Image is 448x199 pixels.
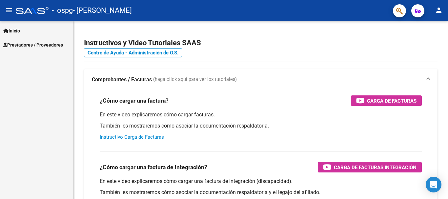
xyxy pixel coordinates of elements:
span: Inicio [3,27,20,34]
span: Prestadores / Proveedores [3,41,63,49]
mat-expansion-panel-header: Comprobantes / Facturas (haga click aquí para ver los tutoriales) [84,69,438,90]
mat-icon: menu [5,6,13,14]
mat-icon: person [435,6,443,14]
a: Centro de Ayuda - Administración de O.S. [84,48,182,57]
a: Instructivo Carga de Facturas [100,134,164,140]
span: - ospg [52,3,73,18]
span: Carga de Facturas Integración [334,163,417,171]
strong: Comprobantes / Facturas [92,76,152,83]
span: Carga de Facturas [367,97,417,105]
h3: ¿Cómo cargar una factura? [100,96,169,105]
p: En este video explicaremos cómo cargar facturas. [100,111,422,118]
span: - [PERSON_NAME] [73,3,132,18]
p: También les mostraremos cómo asociar la documentación respaldatoria. [100,122,422,129]
p: En este video explicaremos cómo cargar una factura de integración (discapacidad). [100,178,422,185]
p: También les mostraremos cómo asociar la documentación respaldatoria y el legajo del afiliado. [100,189,422,196]
button: Carga de Facturas Integración [318,162,422,172]
span: (haga click aquí para ver los tutoriales) [153,76,237,83]
h3: ¿Cómo cargar una factura de integración? [100,163,207,172]
h2: Instructivos y Video Tutoriales SAAS [84,37,438,49]
div: Open Intercom Messenger [426,177,441,192]
button: Carga de Facturas [351,95,422,106]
